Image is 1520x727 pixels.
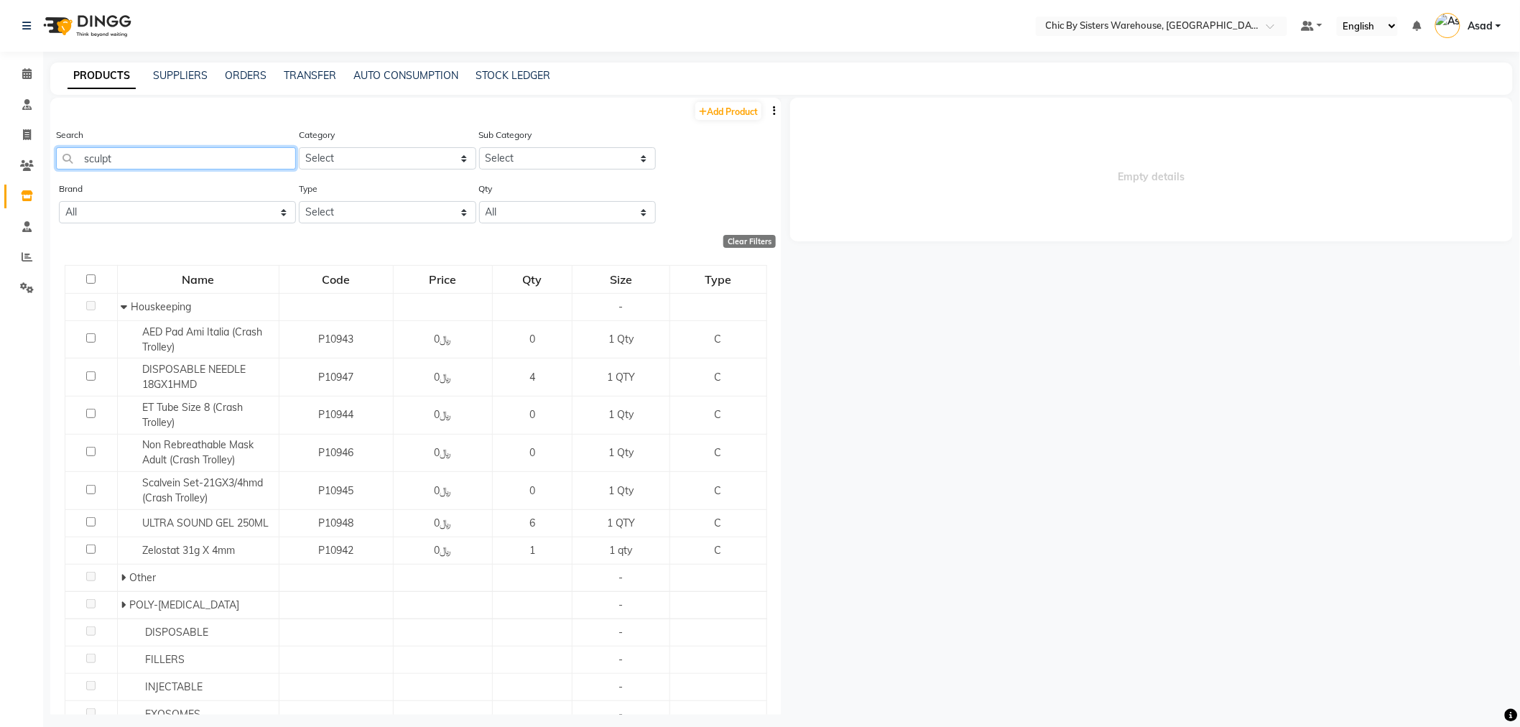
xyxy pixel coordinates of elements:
[318,517,353,529] span: P10948
[142,517,269,529] span: ULTRA SOUND GEL 250ML
[607,517,635,529] span: 1 QTY
[573,267,668,292] div: Size
[723,235,776,248] div: Clear Filters
[142,363,246,391] span: DISPOSABLE NEEDLE 18GX1HMD
[68,63,136,89] a: PRODUCTS
[119,267,278,292] div: Name
[129,571,156,584] span: Other
[715,544,722,557] span: C
[435,517,452,529] span: ﷼0
[715,333,722,346] span: C
[608,484,634,497] span: 1 Qty
[479,129,532,142] label: Sub Category
[318,484,353,497] span: P10945
[353,69,458,82] a: AUTO CONSUMPTION
[529,484,535,497] span: 0
[476,69,550,82] a: STOCK LEDGER
[145,626,208,639] span: DISPOSABLE
[715,446,722,459] span: C
[142,438,254,466] span: Non Rebreathable Mask Adult (Crash Trolley)
[145,653,185,666] span: FILLERS
[695,102,761,120] a: Add Product
[671,267,766,292] div: Type
[608,446,634,459] span: 1 Qty
[59,182,83,195] label: Brand
[618,680,623,693] span: -
[145,708,200,721] span: EXOSOMES
[618,571,623,584] span: -
[142,401,243,429] span: ET Tube Size 8 (Crash Trolley)
[142,544,235,557] span: Zelostat 31g X 4mm
[131,300,191,313] span: Houskeeping
[318,333,353,346] span: P10943
[56,147,296,170] input: Search by product name or code
[435,333,452,346] span: ﷼0
[529,517,535,529] span: 6
[299,182,318,195] label: Type
[715,408,722,421] span: C
[318,408,353,421] span: P10944
[608,408,634,421] span: 1 Qty
[153,69,208,82] a: SUPPLIERS
[280,267,393,292] div: Code
[609,544,632,557] span: 1 qty
[529,544,535,557] span: 1
[618,598,623,611] span: -
[394,267,491,292] div: Price
[529,371,535,384] span: 4
[37,6,135,46] img: logo
[435,446,452,459] span: ﷼0
[618,626,623,639] span: -
[1435,13,1460,38] img: Asad
[618,708,623,721] span: -
[121,300,131,313] span: Collapse Row
[715,484,722,497] span: C
[715,371,722,384] span: C
[715,517,722,529] span: C
[225,69,267,82] a: ORDERS
[618,653,623,666] span: -
[121,598,129,611] span: Expand Row
[299,129,335,142] label: Category
[142,476,263,504] span: Scalvein Set-21GX3/4hmd (Crash Trolley)
[607,371,635,384] span: 1 QTY
[493,267,571,292] div: Qty
[529,408,535,421] span: 0
[284,69,336,82] a: TRANSFER
[435,408,452,421] span: ﷼0
[608,333,634,346] span: 1 Qty
[129,598,239,611] span: POLY-[MEDICAL_DATA]
[529,333,535,346] span: 0
[1468,19,1493,34] span: Asad
[790,98,1513,241] span: Empty details
[145,680,203,693] span: INJECTABLE
[435,484,452,497] span: ﷼0
[142,325,262,353] span: AED Pad Ami Italia (Crash Trolley)
[435,371,452,384] span: ﷼0
[435,544,452,557] span: ﷼0
[56,129,83,142] label: Search
[618,300,623,313] span: -
[529,446,535,459] span: 0
[121,571,129,584] span: Expand Row
[479,182,493,195] label: Qty
[318,446,353,459] span: P10946
[318,544,353,557] span: P10942
[318,371,353,384] span: P10947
